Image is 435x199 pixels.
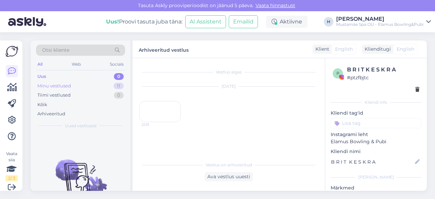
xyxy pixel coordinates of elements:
div: 2 / 3 [5,175,18,181]
span: Otsi kliente [42,47,69,54]
div: B R I T K E S K R A [347,66,419,74]
p: Kliendi tag'id [331,110,421,117]
div: Mustamäe Spa OÜ - Elamus Bowling&Pubi [336,22,423,27]
div: Minu vestlused [37,83,71,89]
span: 21:31 [142,122,167,127]
span: Vestlus on arhiveeritud [206,162,252,168]
div: [PERSON_NAME] [331,174,421,180]
b: Uus! [106,18,119,25]
div: Vaata siia [5,151,18,181]
p: Märkmed [331,184,421,192]
div: Vestlus algas [139,69,318,75]
p: Instagrami leht [331,131,421,138]
input: Lisa tag [331,118,421,128]
div: 0 [114,92,124,99]
div: Proovi tasuta juba täna: [106,18,182,26]
div: Kliendi info [331,99,421,105]
p: Kliendi nimi [331,148,421,155]
div: Ava vestlus uuesti [205,172,253,181]
div: H [324,17,333,27]
a: Vaata hinnastust [254,2,297,9]
div: All [36,60,44,69]
span: English [335,46,353,53]
input: Lisa nimi [331,158,414,166]
a: [PERSON_NAME]Mustamäe Spa OÜ - Elamus Bowling&Pubi [336,16,431,27]
div: Socials [108,60,125,69]
div: Kõik [37,101,47,108]
span: Uued vestlused [65,123,97,129]
div: Aktiivne [266,16,308,28]
div: 0 [114,73,124,80]
div: [PERSON_NAME] [336,16,423,22]
div: Uus [37,73,46,80]
div: Klienditugi [362,46,391,53]
button: Emailid [229,15,258,28]
div: 11 [114,83,124,89]
div: Klient [313,46,329,53]
div: Web [70,60,82,69]
div: [DATE] [139,83,318,89]
div: Arhiveeritud [37,111,65,117]
span: English [397,46,414,53]
img: Askly Logo [5,46,18,57]
span: p [336,71,340,76]
div: Tiimi vestlused [37,92,71,99]
div: # ptzfbjtc [347,74,419,81]
button: AI Assistent [185,15,226,28]
label: Arhiveeritud vestlus [139,45,189,54]
p: Elamus Bowling & Pubi [331,138,421,145]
